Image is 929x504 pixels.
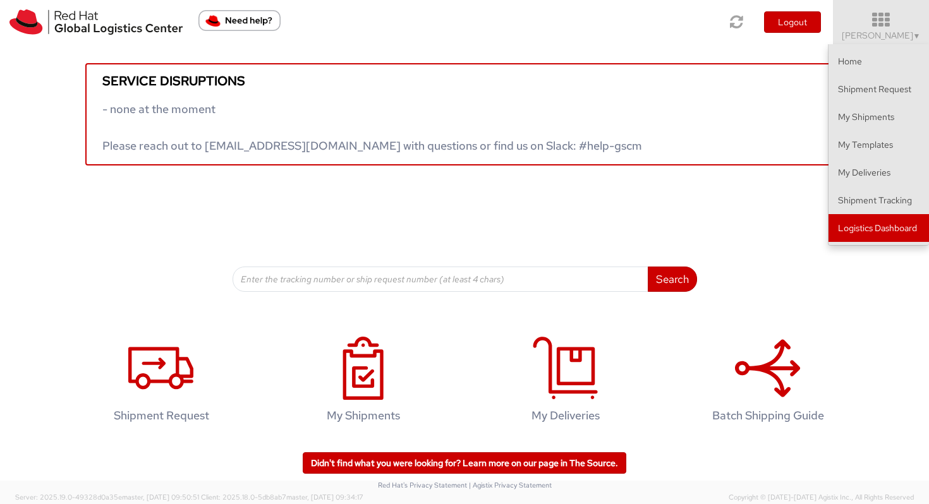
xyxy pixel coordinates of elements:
[686,409,849,422] h4: Batch Shipping Guide
[829,75,929,103] a: Shipment Request
[66,323,256,441] a: Shipment Request
[80,409,243,422] h4: Shipment Request
[378,481,467,489] a: Red Hat's Privacy Statement
[842,30,921,41] span: [PERSON_NAME]
[102,102,642,153] span: - none at the moment Please reach out to [EMAIL_ADDRESS][DOMAIN_NAME] with questions or find us o...
[764,11,821,33] button: Logout
[9,9,183,35] img: rh-logistics-00dfa346123c4ec078e1.svg
[673,323,863,441] a: Batch Shipping Guide
[282,409,445,422] h4: My Shipments
[829,131,929,159] a: My Templates
[198,10,281,31] button: Need help?
[829,47,929,75] a: Home
[469,481,552,489] a: | Agistix Privacy Statement
[286,493,363,501] span: master, [DATE] 09:34:17
[484,409,647,422] h4: My Deliveries
[303,452,626,474] a: Didn't find what you were looking for? Learn more on our page in The Source.
[471,323,660,441] a: My Deliveries
[829,214,929,242] a: Logistics Dashboard
[829,103,929,131] a: My Shipments
[829,159,929,186] a: My Deliveries
[233,267,648,292] input: Enter the tracking number or ship request number (at least 4 chars)
[269,323,458,441] a: My Shipments
[201,493,363,501] span: Client: 2025.18.0-5db8ab7
[829,186,929,214] a: Shipment Tracking
[15,493,199,501] span: Server: 2025.19.0-49328d0a35e
[648,267,697,292] button: Search
[122,493,199,501] span: master, [DATE] 09:50:51
[729,493,914,503] span: Copyright © [DATE]-[DATE] Agistix Inc., All Rights Reserved
[913,31,921,41] span: ▼
[85,63,844,165] a: Service disruptions - none at the moment Please reach out to [EMAIL_ADDRESS][DOMAIN_NAME] with qu...
[102,74,827,88] h5: Service disruptions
